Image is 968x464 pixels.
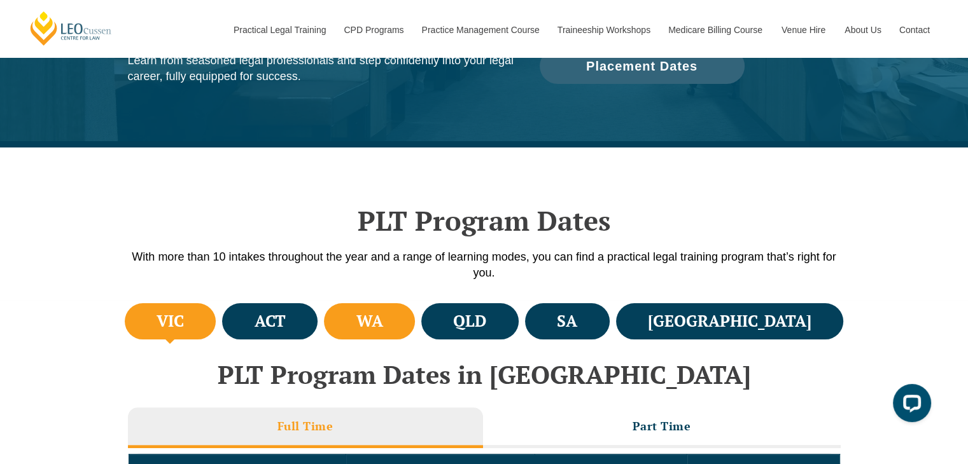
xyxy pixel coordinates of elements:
[128,53,514,85] p: Learn from seasoned legal professionals and step confidently into your legal career, fully equipp...
[890,3,939,57] a: Contact
[648,311,811,332] h4: [GEOGRAPHIC_DATA]
[633,419,691,433] h3: Part Time
[586,60,698,72] span: Placement Dates
[334,3,412,57] a: CPD Programs
[122,249,847,281] p: With more than 10 intakes throughout the year and a range of learning modes, you can find a pract...
[29,10,113,46] a: [PERSON_NAME] Centre for Law
[224,3,335,57] a: Practical Legal Training
[659,3,772,57] a: Medicare Billing Course
[122,360,847,388] h2: PLT Program Dates in [GEOGRAPHIC_DATA]
[548,3,659,57] a: Traineeship Workshops
[255,311,286,332] h4: ACT
[356,311,383,332] h4: WA
[453,311,486,332] h4: QLD
[277,419,333,433] h3: Full Time
[122,205,847,236] h2: PLT Program Dates
[157,311,184,332] h4: VIC
[412,3,548,57] a: Practice Management Course
[883,379,936,432] iframe: LiveChat chat widget
[557,311,577,332] h4: SA
[835,3,890,57] a: About Us
[540,48,745,84] a: Placement Dates
[772,3,835,57] a: Venue Hire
